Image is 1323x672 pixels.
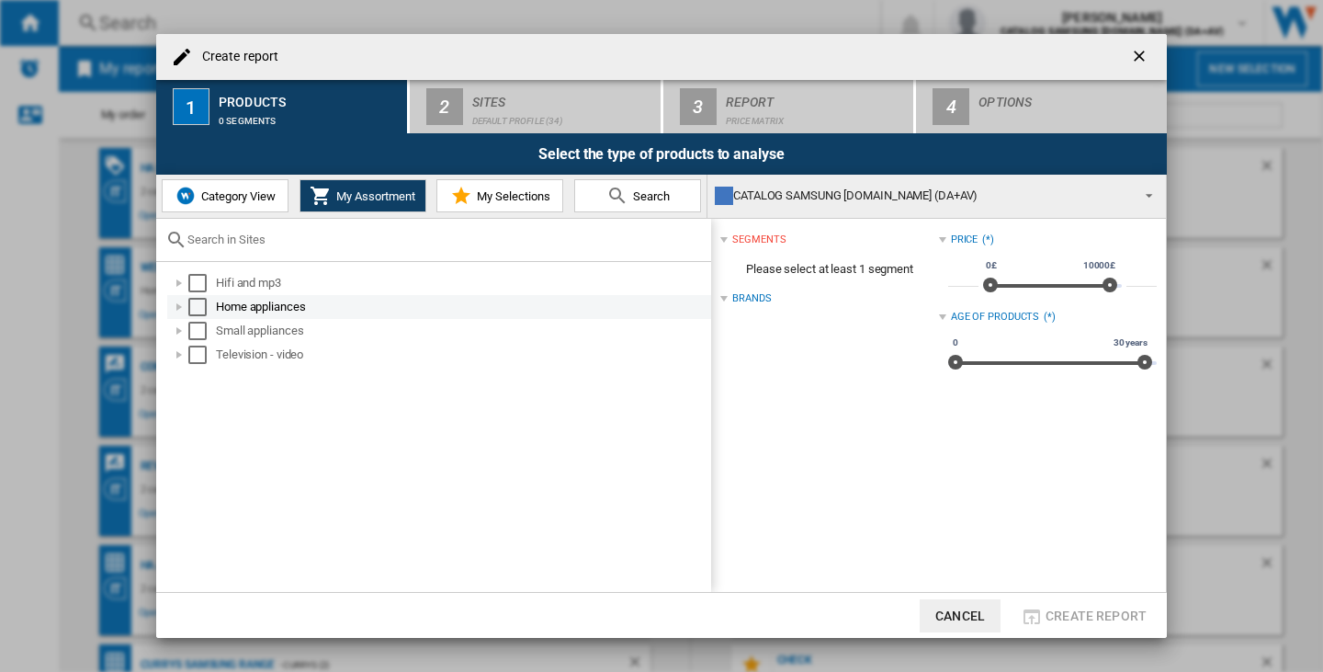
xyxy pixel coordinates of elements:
button: Cancel [920,599,1001,632]
span: 30 years [1111,336,1150,350]
input: Search in Sites [187,233,702,246]
h4: Create report [193,48,278,66]
span: Category View [197,189,276,203]
div: 4 [933,88,969,125]
button: Create report [1015,599,1152,632]
button: 2 Sites Default profile (34) [410,80,662,133]
button: Category View [162,179,288,212]
div: Small appliances [216,322,708,340]
div: Sites [472,87,653,107]
div: Price [951,233,978,247]
div: 0 segments [219,107,400,126]
ng-md-icon: getI18NText('BUTTONS.CLOSE_DIALOG') [1130,47,1152,69]
div: 2 [426,88,463,125]
div: Brands [732,291,771,306]
button: My Selections [436,179,563,212]
div: 1 [173,88,209,125]
span: My Assortment [332,189,415,203]
span: 10000£ [1080,258,1118,273]
span: 0 [950,336,961,350]
div: Hifi and mp3 [216,274,708,292]
span: Please select at least 1 segment [720,252,938,287]
div: Price Matrix [726,107,907,126]
div: Television - video [216,346,708,364]
div: Home appliances [216,298,708,316]
div: Options [978,87,1159,107]
span: Search [628,189,670,203]
button: 1 Products 0 segments [156,80,409,133]
div: 3 [680,88,717,125]
span: My Selections [472,189,550,203]
div: Default profile (34) [472,107,653,126]
button: 4 Options [916,80,1167,133]
div: Report [726,87,907,107]
span: 0£ [983,258,1000,273]
md-checkbox: Select [188,298,216,316]
md-checkbox: Select [188,346,216,364]
div: Products [219,87,400,107]
button: My Assortment [300,179,426,212]
div: segments [732,233,786,247]
button: 3 Report Price Matrix [663,80,916,133]
div: Age of products [951,310,1040,325]
md-checkbox: Select [188,274,216,292]
md-checkbox: Select [188,322,216,340]
button: getI18NText('BUTTONS.CLOSE_DIALOG') [1123,39,1159,75]
img: wiser-icon-blue.png [175,185,197,207]
div: Select the type of products to analyse [156,133,1167,175]
div: CATALOG SAMSUNG [DOMAIN_NAME] (DA+AV) [715,183,1129,209]
span: Create report [1046,609,1147,623]
button: Search [574,179,701,212]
